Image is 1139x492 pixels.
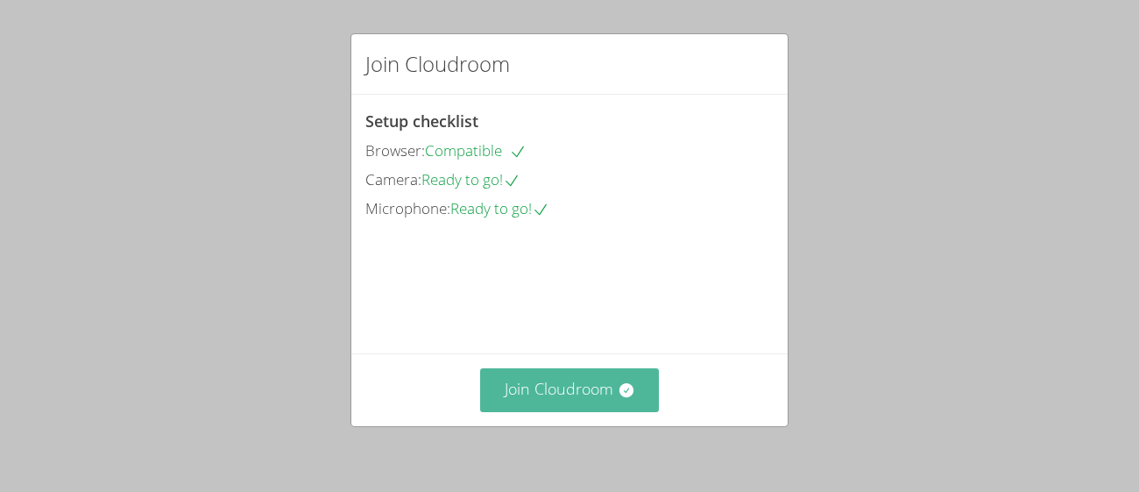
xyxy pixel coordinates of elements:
span: Browser: [365,140,425,160]
button: Join Cloudroom [480,368,660,411]
span: Camera: [365,169,421,189]
span: Ready to go! [450,198,549,218]
span: Compatible [425,140,527,160]
h2: Join Cloudroom [365,48,510,80]
span: Setup checklist [365,111,478,132]
span: Ready to go! [421,169,520,189]
span: Microphone: [365,198,450,218]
